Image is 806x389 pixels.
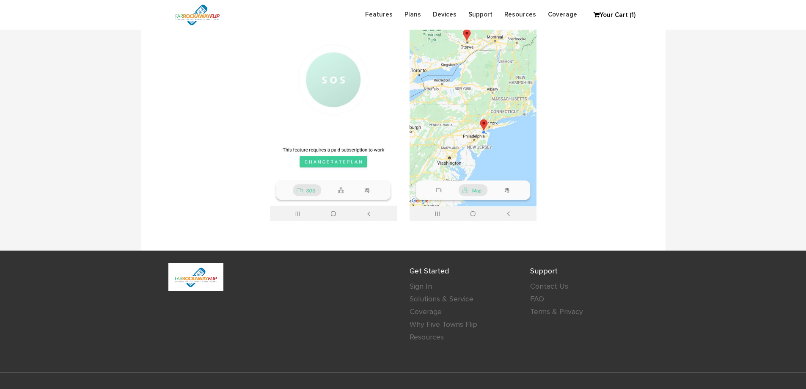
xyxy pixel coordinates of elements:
h4: Get Started [410,268,517,276]
a: Support [462,6,498,23]
a: Solutions & Service [410,295,473,303]
a: Features [359,6,399,23]
img: FiveTownsFlip [168,263,223,291]
a: Coverage [410,308,442,316]
a: FAQ [530,295,544,303]
a: Plans [399,6,427,23]
a: Your Cart (1) [589,9,632,22]
a: Terms & Privacy [530,308,583,316]
a: Coverage [542,6,583,23]
a: Resources [498,6,542,23]
h4: Support [530,268,638,276]
a: Contact Us [530,283,568,290]
a: Resources [410,334,444,341]
a: Why Five Towns Flip [410,321,477,328]
a: Devices [427,6,462,23]
a: Sign In [410,283,432,290]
